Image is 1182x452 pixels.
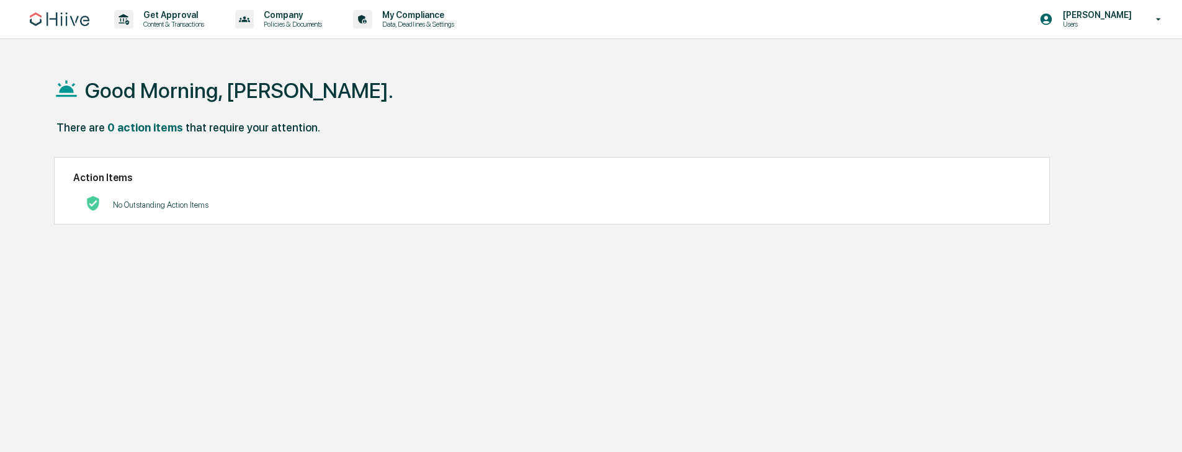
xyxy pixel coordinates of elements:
p: Users [1053,20,1138,29]
p: Data, Deadlines & Settings [372,20,460,29]
div: There are [56,121,105,134]
img: No Actions logo [86,196,101,211]
h1: Good Morning, [PERSON_NAME]. [85,78,393,103]
p: My Compliance [372,10,460,20]
div: that require your attention. [186,121,320,134]
img: logo [30,12,89,26]
p: Policies & Documents [254,20,328,29]
p: Content & Transactions [133,20,210,29]
p: Get Approval [133,10,210,20]
h2: Action Items [73,172,1031,184]
p: No Outstanding Action Items [113,200,208,210]
p: [PERSON_NAME] [1053,10,1138,20]
p: Company [254,10,328,20]
div: 0 action items [107,121,183,134]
